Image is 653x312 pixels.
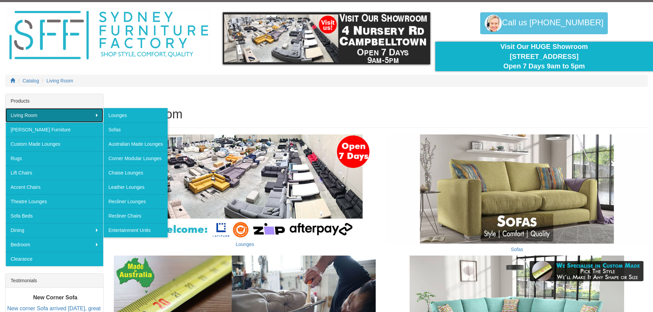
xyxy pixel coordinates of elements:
[5,151,103,166] a: Rugs
[5,166,103,180] a: Lift Chairs
[5,122,103,137] a: [PERSON_NAME] Furniture
[5,108,103,122] a: Living Room
[114,107,648,121] h1: Living Room
[6,9,211,62] img: Sydney Furniture Factory
[5,180,103,194] a: Accent Chairs
[223,12,430,64] img: showroom.gif
[5,137,103,151] a: Custom Made Lounges
[386,134,648,243] img: Sofas
[103,122,168,137] a: Sofas
[103,194,168,209] a: Recliner Lounges
[47,78,73,83] a: Living Room
[5,194,103,209] a: Theatre Lounges
[33,295,77,300] b: New Corner Sofa
[5,274,103,288] div: Testimonials
[440,42,648,71] div: Visit Our HUGE Showroom [STREET_ADDRESS] Open 7 Days 9am to 5pm
[511,247,523,252] a: Sofas
[236,242,254,247] a: Lounges
[103,209,168,223] a: Recliner Chairs
[5,94,103,108] div: Products
[23,78,39,83] a: Catalog
[5,252,103,266] a: Clearance
[103,166,168,180] a: Chaise Lounges
[103,223,168,237] a: Entertainment Units
[5,209,103,223] a: Sofa Beds
[103,180,168,194] a: Leather Lounges
[103,151,168,166] a: Corner Modular Lounges
[5,223,103,237] a: Dining
[114,134,376,238] img: Lounges
[103,137,168,151] a: Australian Made Lounges
[5,237,103,252] a: Bedroom
[103,108,168,122] a: Lounges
